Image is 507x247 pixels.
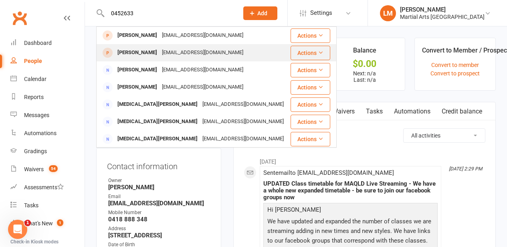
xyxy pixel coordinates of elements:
[24,220,53,227] div: What's New
[291,97,330,112] button: Actions
[115,47,160,59] div: [PERSON_NAME]
[160,47,246,59] div: [EMAIL_ADDRESS][DOMAIN_NAME]
[244,153,485,166] li: [DATE]
[10,142,85,160] a: Gradings
[24,202,38,209] div: Tasks
[10,52,85,70] a: People
[108,225,210,233] div: Address
[10,70,85,88] a: Calendar
[10,106,85,124] a: Messages
[243,6,277,20] button: Add
[24,184,64,190] div: Assessments
[108,209,210,217] div: Mobile Number
[10,34,85,52] a: Dashboard
[108,232,210,239] strong: [STREET_ADDRESS]
[115,99,200,110] div: [MEDICAL_DATA][PERSON_NAME]
[107,159,210,171] h3: Contact information
[8,220,27,239] iframe: Intercom live chat
[449,166,482,172] i: [DATE] 2:29 PM
[380,5,396,21] div: LM
[388,102,436,121] a: Automations
[327,102,360,121] a: Waivers
[10,160,85,178] a: Waivers 54
[257,10,267,16] span: Add
[331,60,398,68] div: $0.00
[108,216,210,223] strong: 0418 888 348
[24,112,49,118] div: Messages
[24,58,42,64] div: People
[10,215,85,233] a: What's New1
[200,133,286,145] div: [EMAIL_ADDRESS][DOMAIN_NAME]
[160,30,246,41] div: [EMAIL_ADDRESS][DOMAIN_NAME]
[265,205,436,217] p: Hi [PERSON_NAME]
[105,8,233,19] input: Search...
[24,40,52,46] div: Dashboard
[24,130,57,136] div: Automations
[291,80,330,95] button: Actions
[160,64,246,76] div: [EMAIL_ADDRESS][DOMAIN_NAME]
[431,62,479,68] a: Convert to member
[24,148,47,154] div: Gradings
[291,63,330,77] button: Actions
[291,46,330,60] button: Actions
[10,8,30,28] a: Clubworx
[24,166,44,172] div: Waivers
[263,169,394,176] span: Sent email to [EMAIL_ADDRESS][DOMAIN_NAME]
[291,28,330,43] button: Actions
[115,30,160,41] div: [PERSON_NAME]
[24,220,31,226] span: 1
[160,81,246,93] div: [EMAIL_ADDRESS][DOMAIN_NAME]
[353,45,376,60] div: Balance
[108,184,210,191] strong: [PERSON_NAME]
[200,99,286,110] div: [EMAIL_ADDRESS][DOMAIN_NAME]
[10,124,85,142] a: Automations
[263,180,438,201] div: UPDATED Class timetable for MAQLD Live Streaming - We have a whole new expanded timetable - be su...
[310,4,332,22] span: Settings
[200,116,286,128] div: [EMAIL_ADDRESS][DOMAIN_NAME]
[108,193,210,200] div: Email
[115,64,160,76] div: [PERSON_NAME]
[115,133,200,145] div: [MEDICAL_DATA][PERSON_NAME]
[291,115,330,129] button: Actions
[400,13,485,20] div: Martial Arts [GEOGRAPHIC_DATA]
[436,102,488,121] a: Credit balance
[57,219,63,226] span: 1
[10,88,85,106] a: Reports
[24,94,44,100] div: Reports
[430,70,480,77] a: Convert to prospect
[244,128,485,141] h3: Activity
[115,81,160,93] div: [PERSON_NAME]
[291,132,330,146] button: Actions
[10,178,85,196] a: Assessments
[108,200,210,207] strong: [EMAIL_ADDRESS][DOMAIN_NAME]
[115,116,200,128] div: [MEDICAL_DATA][PERSON_NAME]
[108,177,210,184] div: Owner
[49,165,58,172] span: 54
[400,6,485,13] div: [PERSON_NAME]
[360,102,388,121] a: Tasks
[10,196,85,215] a: Tasks
[331,70,398,83] p: Next: n/a Last: n/a
[24,76,46,82] div: Calendar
